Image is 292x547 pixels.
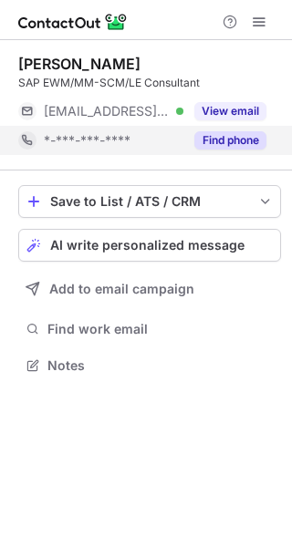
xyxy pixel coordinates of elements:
[18,273,281,305] button: Add to email campaign
[18,11,128,33] img: ContactOut v5.3.10
[47,321,274,337] span: Find work email
[18,75,281,91] div: SAP EWM/MM-SCM/LE Consultant
[18,353,281,378] button: Notes
[18,185,281,218] button: save-profile-one-click
[44,103,170,119] span: [EMAIL_ADDRESS][DOMAIN_NAME]
[47,357,274,374] span: Notes
[194,102,266,120] button: Reveal Button
[49,282,194,296] span: Add to email campaign
[50,194,249,209] div: Save to List / ATS / CRM
[18,316,281,342] button: Find work email
[18,55,141,73] div: [PERSON_NAME]
[50,238,245,253] span: AI write personalized message
[194,131,266,150] button: Reveal Button
[18,229,281,262] button: AI write personalized message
